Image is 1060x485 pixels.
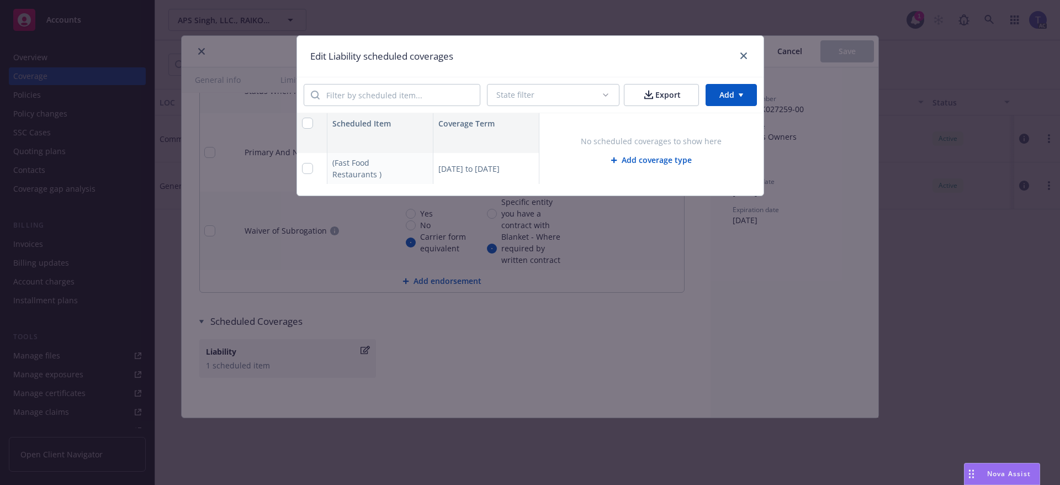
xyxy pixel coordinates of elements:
span: Add [719,89,734,101]
button: Resize column [537,133,540,153]
svg: Search [311,91,320,99]
input: Select [302,163,313,174]
button: Export [624,84,699,106]
input: Select all [302,118,313,129]
div: Drag to move [964,463,978,484]
button: Add coverage type [593,147,709,173]
div: (Fast Food Restaurants ) [332,157,415,180]
div: Coverage Term [433,113,539,133]
button: Resize column [431,133,434,153]
button: Add [706,84,757,106]
a: close [737,49,750,62]
div: State filter [496,89,601,101]
span: No scheduled coverages to show here [581,135,722,147]
input: Filter by scheduled item... [320,85,480,106]
div: [DATE] to [DATE] [433,153,539,184]
h1: Edit Liability scheduled coverages [310,49,453,64]
button: Nova Assist [964,463,1040,485]
div: Scheduled Item [327,113,433,133]
span: Nova Assist [987,469,1031,478]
